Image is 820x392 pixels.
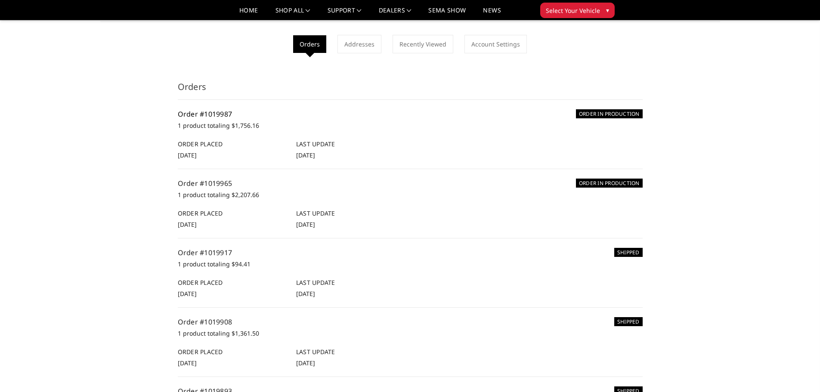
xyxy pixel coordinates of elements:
[379,7,412,20] a: Dealers
[275,7,310,20] a: shop all
[614,317,643,326] h6: SHIPPED
[296,209,405,218] h6: Last Update
[178,179,232,188] a: Order #1019965
[576,179,643,188] h6: ORDER IN PRODUCTION
[428,7,466,20] a: SEMA Show
[178,248,232,257] a: Order #1019917
[483,7,501,20] a: News
[540,3,615,18] button: Select Your Vehicle
[178,290,197,298] span: [DATE]
[337,35,381,53] a: Addresses
[178,359,197,367] span: [DATE]
[546,6,600,15] span: Select Your Vehicle
[178,278,287,287] h6: Order Placed
[178,347,287,356] h6: Order Placed
[296,151,315,159] span: [DATE]
[296,359,315,367] span: [DATE]
[178,80,643,100] h3: Orders
[614,248,643,257] h6: SHIPPED
[178,109,232,119] a: Order #1019987
[293,35,326,53] li: Orders
[296,278,405,287] h6: Last Update
[777,351,820,392] iframe: Chat Widget
[178,151,197,159] span: [DATE]
[606,6,609,15] span: ▾
[296,347,405,356] h6: Last Update
[296,220,315,228] span: [DATE]
[178,220,197,228] span: [DATE]
[178,120,643,131] p: 1 product totaling $1,756.16
[178,209,287,218] h6: Order Placed
[178,139,287,148] h6: Order Placed
[239,7,258,20] a: Home
[178,190,643,200] p: 1 product totaling $2,207.66
[328,7,362,20] a: Support
[296,290,315,298] span: [DATE]
[576,109,643,118] h6: ORDER IN PRODUCTION
[178,328,643,339] p: 1 product totaling $1,361.50
[464,35,527,53] a: Account Settings
[178,259,643,269] p: 1 product totaling $94.41
[178,317,232,327] a: Order #1019908
[296,139,405,148] h6: Last Update
[393,35,453,53] a: Recently Viewed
